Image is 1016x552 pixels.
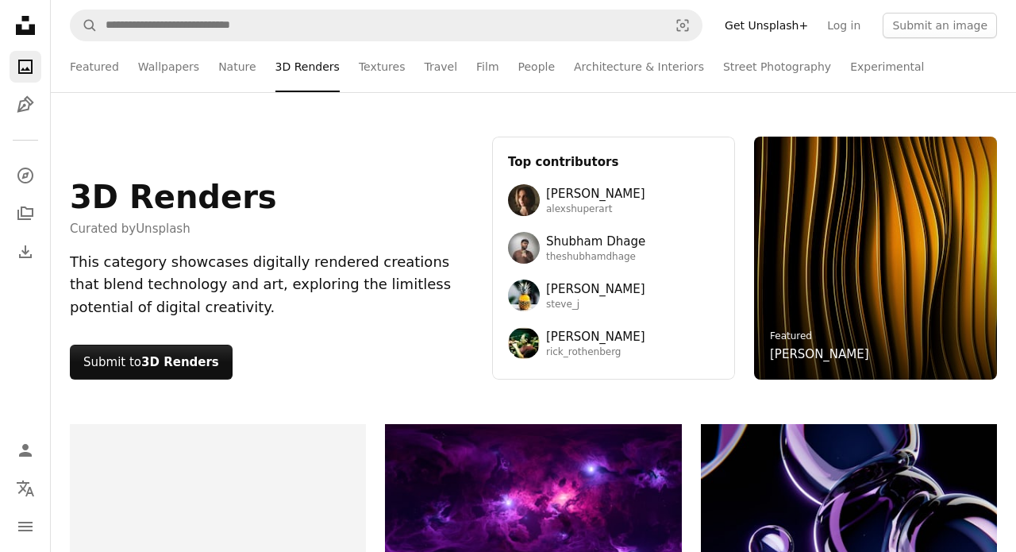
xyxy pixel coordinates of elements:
[70,10,702,41] form: Find visuals sitewide
[70,251,473,319] div: This category showcases digitally rendered creations that blend technology and art, exploring the...
[385,491,681,505] a: Vibrant purple nebula with bright stars and cosmic clouds
[546,299,645,311] span: steve_j
[424,41,457,92] a: Travel
[508,327,540,359] img: Avatar of user Rick Rothenberg
[70,178,277,216] h1: 3D Renders
[71,10,98,41] button: Search Unsplash
[546,346,645,359] span: rick_rothenberg
[141,355,219,369] strong: 3D Renders
[10,236,41,268] a: Download History
[701,500,997,515] a: Abstract spheres float with a dark, purple hue.
[508,184,540,216] img: Avatar of user Alex Shuper
[476,41,498,92] a: Film
[70,41,119,92] a: Featured
[770,345,869,364] a: [PERSON_NAME]
[508,232,540,264] img: Avatar of user Shubham Dhage
[10,473,41,504] button: Language
[10,511,41,542] button: Menu
[664,10,702,41] button: Visual search
[508,280,719,311] a: Avatar of user Steve Johnson[PERSON_NAME]steve_j
[818,13,870,38] a: Log in
[723,41,831,92] a: Street Photography
[508,232,719,264] a: Avatar of user Shubham DhageShubham Dhagetheshubhamdhage
[508,152,719,172] h3: Top contributors
[508,327,719,359] a: Avatar of user Rick Rothenberg[PERSON_NAME]rick_rothenberg
[508,184,719,216] a: Avatar of user Alex Shuper[PERSON_NAME]alexshuperart
[770,330,812,342] a: Featured
[546,232,645,251] span: Shubham Dhage
[359,41,406,92] a: Textures
[136,222,190,236] a: Unsplash
[546,203,645,216] span: alexshuperart
[546,184,645,203] span: [PERSON_NAME]
[518,41,556,92] a: People
[574,41,704,92] a: Architecture & Interiors
[883,13,997,38] button: Submit an image
[546,251,645,264] span: theshubhamdhage
[10,198,41,230] a: Collections
[715,13,818,38] a: Get Unsplash+
[10,51,41,83] a: Photos
[10,89,41,121] a: Illustrations
[138,41,199,92] a: Wallpapers
[70,345,233,380] button: Submit to3D Renders
[850,41,924,92] a: Experimental
[10,160,41,191] a: Explore
[10,434,41,466] a: Log in / Sign up
[70,219,277,238] span: Curated by
[546,327,645,346] span: [PERSON_NAME]
[546,280,645,299] span: [PERSON_NAME]
[218,41,256,92] a: Nature
[508,280,540,311] img: Avatar of user Steve Johnson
